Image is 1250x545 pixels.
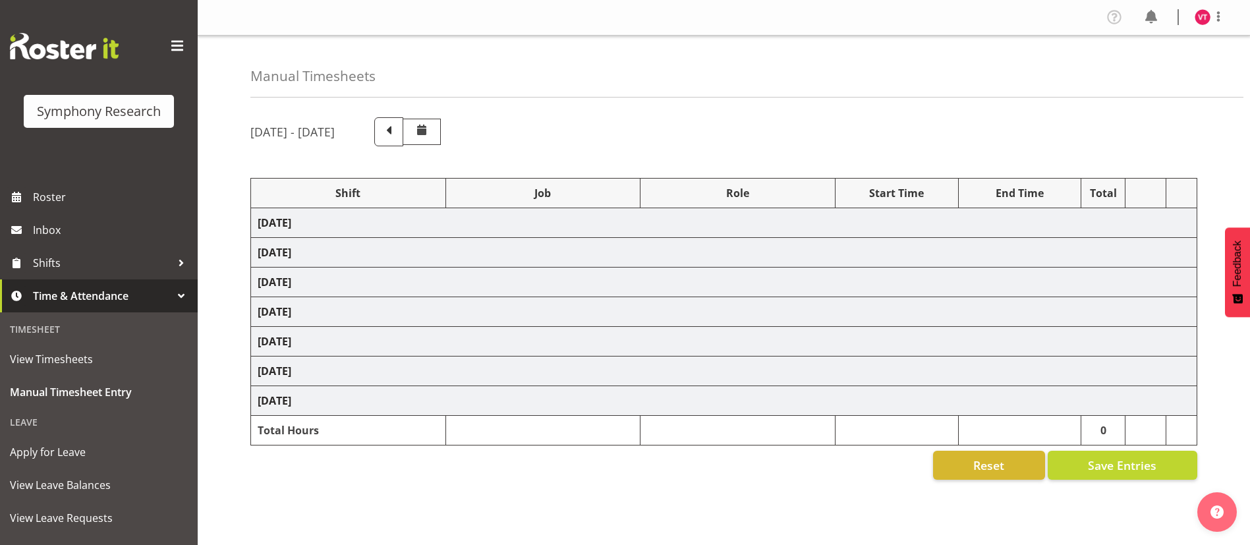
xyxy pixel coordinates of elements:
td: Total Hours [251,416,446,445]
span: View Leave Requests [10,508,188,528]
div: Job [453,185,634,201]
a: Apply for Leave [3,436,194,469]
span: Reset [973,457,1004,474]
span: Time & Attendance [33,286,171,306]
button: Save Entries [1048,451,1197,480]
div: Symphony Research [37,101,161,121]
div: Total [1088,185,1118,201]
div: Shift [258,185,439,201]
span: View Timesheets [10,349,188,369]
img: Rosterit website logo [10,33,119,59]
a: View Leave Requests [3,502,194,534]
td: [DATE] [251,238,1197,268]
td: [DATE] [251,386,1197,416]
td: 0 [1081,416,1125,445]
span: Roster [33,187,191,207]
a: View Leave Balances [3,469,194,502]
span: Inbox [33,220,191,240]
span: Apply for Leave [10,442,188,462]
span: Shifts [33,253,171,273]
button: Feedback - Show survey [1225,227,1250,317]
td: [DATE] [251,327,1197,357]
div: Start Time [842,185,952,201]
button: Reset [933,451,1045,480]
div: Role [647,185,828,201]
span: Feedback [1232,241,1243,287]
div: Timesheet [3,316,194,343]
h4: Manual Timesheets [250,69,376,84]
img: help-xxl-2.png [1210,505,1224,519]
td: [DATE] [251,208,1197,238]
td: [DATE] [251,268,1197,297]
a: Manual Timesheet Entry [3,376,194,409]
img: vala-tone11405.jpg [1195,9,1210,25]
a: View Timesheets [3,343,194,376]
h5: [DATE] - [DATE] [250,125,335,139]
div: End Time [965,185,1075,201]
div: Leave [3,409,194,436]
td: [DATE] [251,357,1197,386]
span: View Leave Balances [10,475,188,495]
span: Save Entries [1088,457,1156,474]
span: Manual Timesheet Entry [10,382,188,402]
td: [DATE] [251,297,1197,327]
